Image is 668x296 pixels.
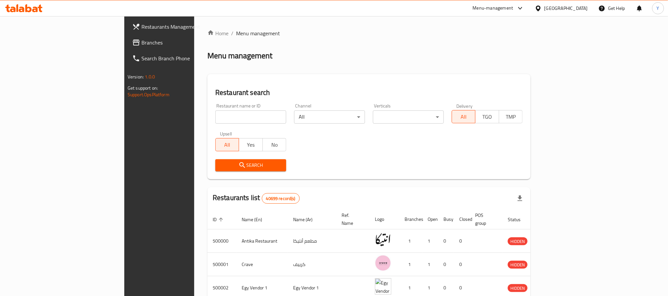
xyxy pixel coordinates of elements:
[508,261,528,269] span: HIDDEN
[473,4,513,12] div: Menu-management
[375,231,391,248] img: Antika Restaurant
[128,84,158,92] span: Get support on:
[438,229,454,253] td: 0
[215,88,523,98] h2: Restaurant search
[422,253,438,276] td: 1
[265,140,284,150] span: No
[399,253,422,276] td: 1
[544,5,588,12] div: [GEOGRAPHIC_DATA]
[128,90,169,99] a: Support.OpsPlatform
[294,110,365,124] div: All
[508,284,528,292] div: HIDDEN
[215,138,239,151] button: All
[508,216,529,223] span: Status
[452,110,475,123] button: All
[207,29,531,37] nav: breadcrumb
[213,193,300,204] h2: Restaurants list
[141,39,230,46] span: Branches
[242,216,271,223] span: Name (En)
[475,211,495,227] span: POS group
[657,5,659,12] span: Y
[288,229,336,253] td: مطعم أنتيكا
[478,112,496,122] span: TGO
[220,132,232,136] label: Upsell
[399,209,422,229] th: Branches
[218,140,236,150] span: All
[456,104,473,108] label: Delivery
[438,209,454,229] th: Busy
[455,112,473,122] span: All
[213,216,225,223] span: ID
[127,35,236,50] a: Branches
[502,112,520,122] span: TMP
[207,50,272,61] h2: Menu management
[454,209,470,229] th: Closed
[127,19,236,35] a: Restaurants Management
[141,54,230,62] span: Search Branch Phone
[262,195,299,202] span: 40699 record(s)
[128,73,144,81] span: Version:
[127,50,236,66] a: Search Branch Phone
[375,255,391,271] img: Crave
[262,138,286,151] button: No
[288,253,336,276] td: كرييف
[454,253,470,276] td: 0
[499,110,523,123] button: TMP
[438,253,454,276] td: 0
[508,284,528,292] span: HIDDEN
[236,29,280,37] span: Menu management
[508,238,528,245] span: HIDDEN
[454,229,470,253] td: 0
[145,73,155,81] span: 1.0.0
[373,110,444,124] div: ​
[399,229,422,253] td: 1
[215,110,286,124] input: Search for restaurant name or ID..
[242,140,260,150] span: Yes
[475,110,499,123] button: TGO
[236,229,288,253] td: Antika Restaurant
[215,159,286,171] button: Search
[342,211,362,227] span: Ref. Name
[262,193,300,204] div: Total records count
[422,209,438,229] th: Open
[221,161,281,169] span: Search
[236,253,288,276] td: Crave
[141,23,230,31] span: Restaurants Management
[239,138,262,151] button: Yes
[293,216,321,223] span: Name (Ar)
[375,278,391,295] img: Egy Vendor 1
[370,209,399,229] th: Logo
[512,191,528,206] div: Export file
[422,229,438,253] td: 1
